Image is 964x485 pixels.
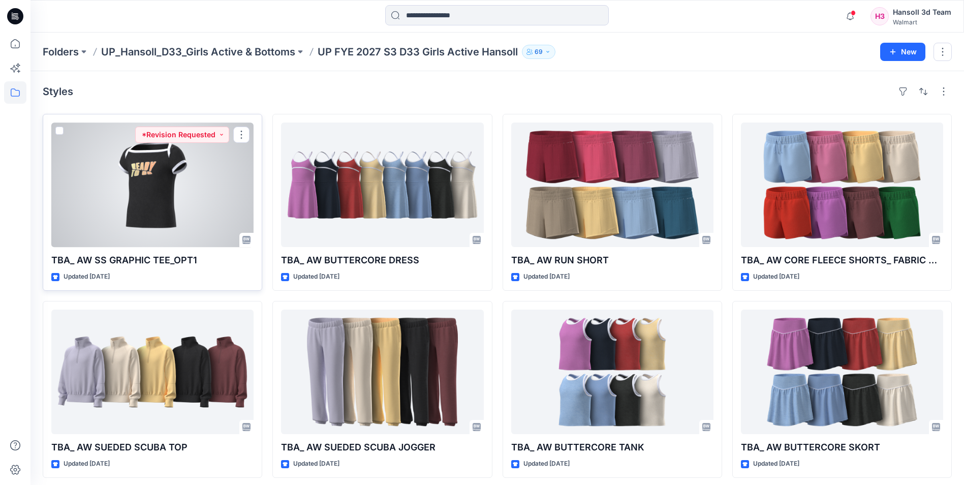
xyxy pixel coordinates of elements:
[522,45,555,59] button: 69
[51,253,254,267] p: TBA_ AW SS GRAPHIC TEE_OPT1
[523,271,570,282] p: Updated [DATE]
[741,310,943,434] a: TBA_ AW BUTTERCORE SKORT
[870,7,889,25] div: H3
[51,310,254,434] a: TBA_ AW SUEDED SCUBA TOP
[893,18,951,26] div: Walmart
[293,459,339,469] p: Updated [DATE]
[511,123,713,247] a: TBA_ AW RUN SHORT
[281,253,483,267] p: TBA_ AW BUTTERCORE DRESS
[511,310,713,434] a: TBA_ AW BUTTERCORE TANK
[101,45,295,59] a: UP_Hansoll_D33_Girls Active & Bottoms
[535,46,543,57] p: 69
[318,45,518,59] p: UP FYE 2027 S3 D33 Girls Active Hansoll
[753,459,799,469] p: Updated [DATE]
[293,271,339,282] p: Updated [DATE]
[64,271,110,282] p: Updated [DATE]
[753,271,799,282] p: Updated [DATE]
[741,123,943,247] a: TBA_ AW CORE FLEECE SHORTS_ FABRIC OPT(2)
[43,45,79,59] a: Folders
[893,6,951,18] div: Hansoll 3d Team
[511,253,713,267] p: TBA_ AW RUN SHORT
[281,123,483,247] a: TBA_ AW BUTTERCORE DRESS
[281,310,483,434] a: TBA_ AW SUEDED SCUBA JOGGER
[281,440,483,454] p: TBA_ AW SUEDED SCUBA JOGGER
[511,440,713,454] p: TBA_ AW BUTTERCORE TANK
[741,440,943,454] p: TBA_ AW BUTTERCORE SKORT
[741,253,943,267] p: TBA_ AW CORE FLEECE SHORTS_ FABRIC OPT(2)
[51,440,254,454] p: TBA_ AW SUEDED SCUBA TOP
[523,459,570,469] p: Updated [DATE]
[51,123,254,247] a: TBA_ AW SS GRAPHIC TEE_OPT1
[43,85,73,98] h4: Styles
[64,459,110,469] p: Updated [DATE]
[880,43,925,61] button: New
